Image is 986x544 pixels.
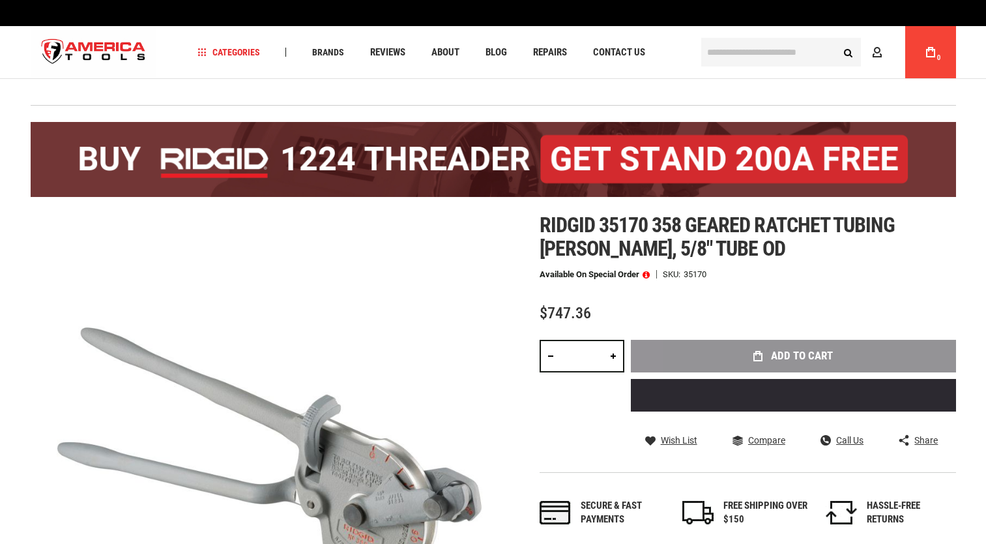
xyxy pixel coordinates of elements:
[914,436,938,445] span: Share
[540,270,650,279] p: Available on Special Order
[540,304,591,322] span: $747.36
[645,434,697,446] a: Wish List
[370,48,405,57] span: Reviews
[31,28,157,77] img: America Tools
[661,436,697,445] span: Wish List
[540,501,571,524] img: payments
[836,436,863,445] span: Call Us
[593,48,645,57] span: Contact Us
[820,434,863,446] a: Call Us
[192,44,266,61] a: Categories
[197,48,260,57] span: Categories
[587,44,651,61] a: Contact Us
[364,44,411,61] a: Reviews
[684,270,706,279] div: 35170
[732,434,785,446] a: Compare
[682,501,714,524] img: shipping
[540,213,895,261] span: Ridgid 35170 358 geared ratchet tubing [PERSON_NAME], 5/8" tube od
[431,48,459,57] span: About
[31,122,956,197] img: BOGO: Buy the RIDGID® 1224 Threader (26092), get the 92467 200A Stand FREE!
[31,28,157,77] a: store logo
[918,26,943,78] a: 0
[581,499,665,527] div: Secure & fast payments
[836,40,861,65] button: Search
[486,48,507,57] span: Blog
[663,270,684,279] strong: SKU
[867,499,951,527] div: HASSLE-FREE RETURNS
[826,501,857,524] img: returns
[306,44,350,61] a: Brands
[426,44,465,61] a: About
[748,436,785,445] span: Compare
[533,48,567,57] span: Repairs
[723,499,808,527] div: FREE SHIPPING OVER $150
[937,54,941,61] span: 0
[312,48,344,57] span: Brands
[527,44,573,61] a: Repairs
[480,44,513,61] a: Blog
